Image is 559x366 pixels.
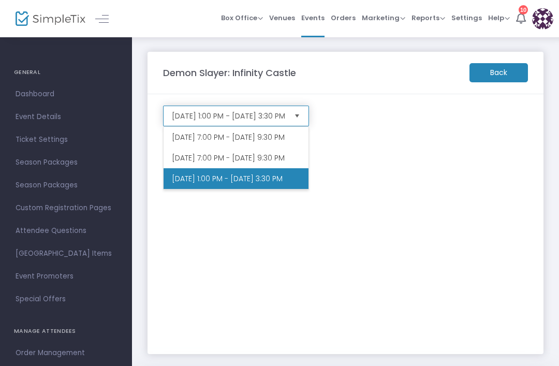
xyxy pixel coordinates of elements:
iframe: seating chart [163,131,528,343]
m-button: Back [469,63,528,82]
span: Settings [451,5,482,31]
span: Attendee Questions [16,224,116,238]
span: Season Packages [16,179,116,192]
h4: GENERAL [14,62,118,83]
span: Event Promoters [16,270,116,283]
span: Event Details [16,110,116,124]
span: [GEOGRAPHIC_DATA] Items [16,247,116,260]
span: Box Office [221,13,263,23]
span: Season Packages [16,156,116,169]
span: Special Offers [16,292,116,306]
span: Order Management [16,346,116,360]
span: Reports [411,13,445,23]
span: Events [301,5,325,31]
li: [DATE] 1:00 PM - [DATE] 3:30 PM [164,168,308,189]
span: Ticket Settings [16,133,116,147]
span: Orders [331,5,356,31]
li: [DATE] 7:00 PM - [DATE] 9:30 PM [164,148,308,168]
button: Select [290,106,304,126]
span: Marketing [362,13,405,23]
span: Dashboard [16,87,116,101]
span: Venues [269,5,295,31]
div: 10 [519,5,528,14]
m-panel-title: Demon Slayer: Infinity Castle [163,66,296,80]
span: Custom Registration Pages [16,201,116,215]
span: [DATE] 1:00 PM - [DATE] 3:30 PM [172,111,286,121]
span: Help [488,13,510,23]
h4: MANAGE ATTENDEES [14,321,118,342]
